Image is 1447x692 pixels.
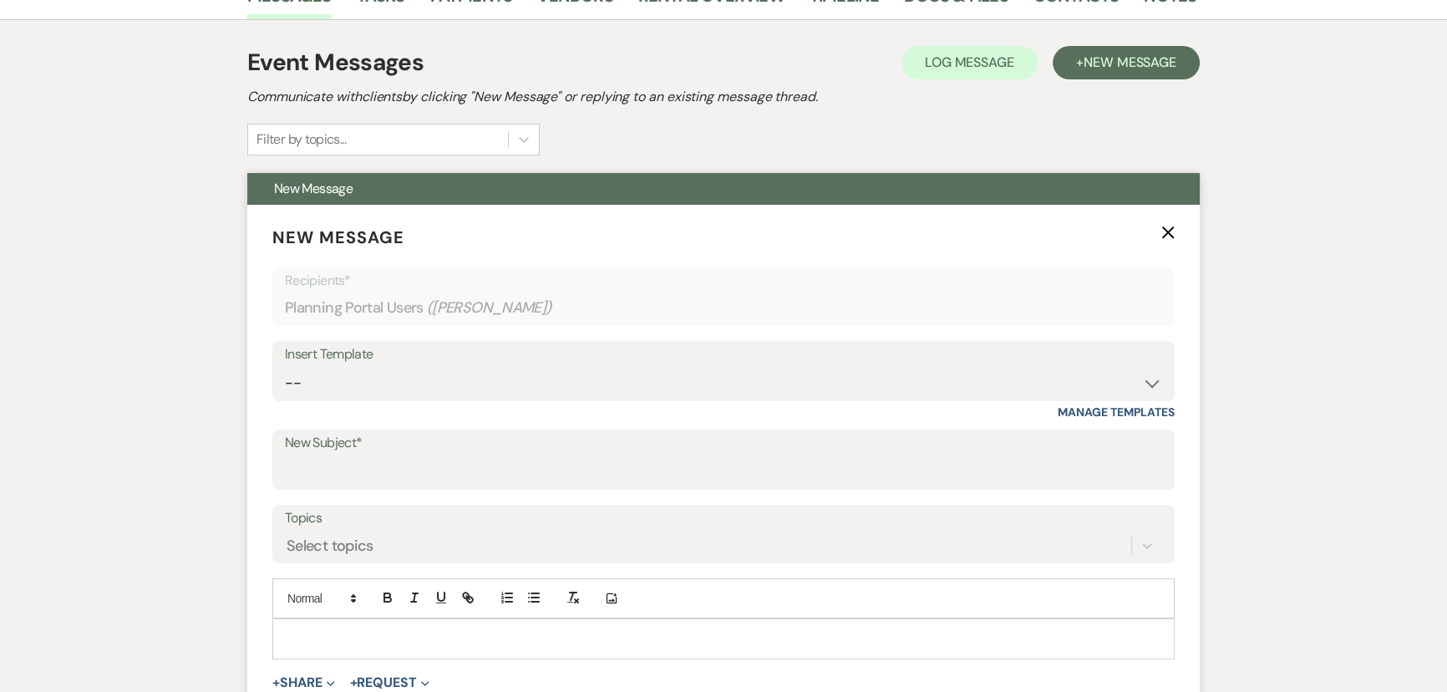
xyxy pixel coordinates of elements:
[285,292,1162,324] div: Planning Portal Users
[925,53,1014,71] span: Log Message
[272,676,280,689] span: +
[285,270,1162,292] p: Recipients*
[350,676,429,689] button: Request
[272,226,404,248] span: New Message
[285,506,1162,531] label: Topics
[272,676,335,689] button: Share
[1053,46,1200,79] button: +New Message
[247,45,424,80] h1: Event Messages
[256,130,346,150] div: Filter by topics...
[901,46,1038,79] button: Log Message
[1084,53,1176,71] span: New Message
[285,431,1162,455] label: New Subject*
[350,676,358,689] span: +
[247,87,1200,107] h2: Communicate with clients by clicking "New Message" or replying to an existing message thread.
[427,297,552,319] span: ( [PERSON_NAME] )
[285,343,1162,367] div: Insert Template
[1058,405,1175,420] a: Manage Templates
[287,535,373,557] div: Select topics
[274,180,353,197] span: New Message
